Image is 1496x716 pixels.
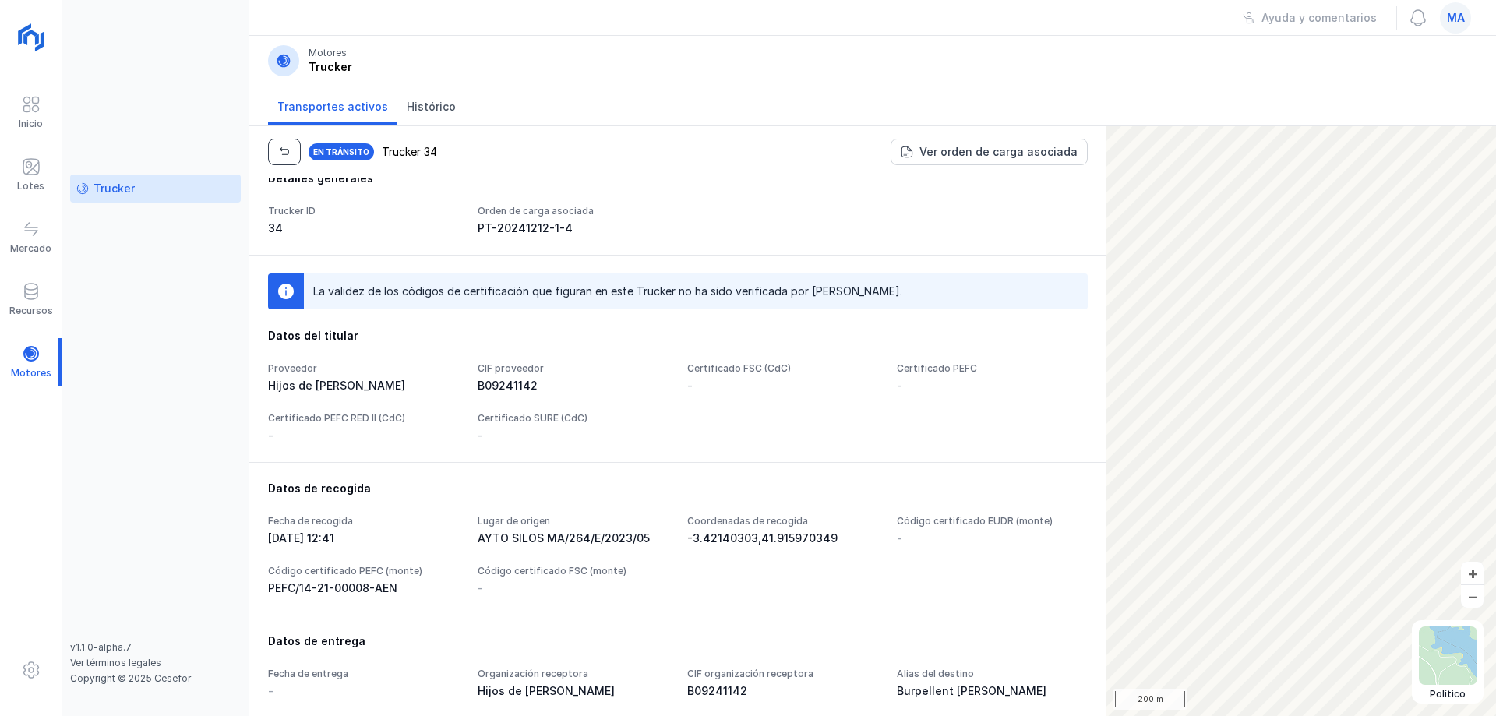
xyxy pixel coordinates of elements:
div: Hijos de [PERSON_NAME] [478,683,669,699]
div: PEFC/14-21-00008-AEN [268,580,459,596]
button: + [1461,562,1484,584]
div: Ver orden de carga asociada [919,144,1078,160]
div: Político [1419,688,1477,700]
div: B09241142 [478,378,669,393]
div: Código certificado PEFC (monte) [268,565,459,577]
div: Coordenadas de recogida [687,515,878,527]
div: - [897,378,1088,393]
span: Histórico [407,99,456,115]
div: Código certificado EUDR (monte) [897,515,1088,527]
div: Datos del titular [268,328,1088,344]
div: 34 [268,220,459,236]
div: Recursos [9,305,53,317]
div: AYTO SILOS MA/264/E/2023/05 [478,531,669,546]
div: Burpellent [PERSON_NAME] [897,683,1088,699]
div: Datos de recogida [268,481,1088,496]
div: Certificado SURE (CdC) [478,412,669,425]
div: Organización receptora [478,668,669,680]
div: Certificado PEFC RED II (CdC) [268,412,459,425]
div: - [268,428,459,443]
div: -3.42140303,41.915970349 [687,531,878,546]
div: Certificado FSC (CdC) [687,362,878,375]
div: CIF proveedor [478,362,669,375]
span: ma [1447,10,1465,26]
div: Certificado PEFC [897,362,1088,375]
div: Datos de entrega [268,633,1088,649]
div: Proveedor [268,362,459,375]
a: Trucker [70,175,241,203]
a: Transportes activos [268,86,397,125]
a: Ver términos legales [70,657,161,668]
div: La validez de los códigos de certificación que figuran en este Trucker no ha sido verificada por ... [313,284,902,299]
div: Inicio [19,118,43,130]
div: Ayuda y comentarios [1261,10,1377,26]
div: - [478,580,483,596]
div: [DATE] 12:41 [268,531,459,546]
img: political.webp [1419,626,1477,685]
div: Fecha de recogida [268,515,459,527]
span: Transportes activos [277,99,388,115]
div: Copyright © 2025 Cesefor [70,672,241,685]
div: Alias del destino [897,668,1088,680]
div: En tránsito [307,142,376,162]
div: Hijos de [PERSON_NAME] [268,378,459,393]
div: Trucker ID [268,205,459,217]
div: - [478,428,669,443]
button: Ver orden de carga asociada [891,139,1088,165]
div: B09241142 [687,683,878,699]
div: CIF organización receptora [687,668,878,680]
div: Trucker [309,59,352,75]
button: – [1461,585,1484,608]
div: Lotes [17,180,44,192]
button: Ayuda y comentarios [1233,5,1387,31]
div: Mercado [10,242,51,255]
div: Lugar de origen [478,515,669,527]
a: Histórico [397,86,465,125]
div: - [687,378,878,393]
div: Código certificado FSC (monte) [478,565,669,577]
div: - [268,683,459,699]
div: Trucker [93,181,135,196]
div: Orden de carga asociada [478,205,669,217]
div: Detalles generales [268,171,1088,186]
div: Motores [309,47,347,59]
div: Fecha de entrega [268,668,459,680]
div: PT-20241212-1-4 [478,220,669,236]
img: logoRight.svg [12,18,51,57]
div: Trucker 34 [382,144,437,160]
div: v1.1.0-alpha.7 [70,641,241,654]
div: - [897,531,902,546]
